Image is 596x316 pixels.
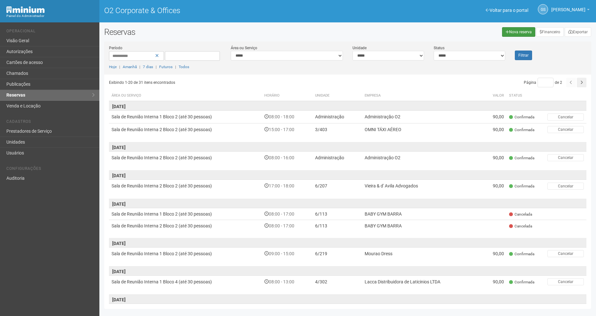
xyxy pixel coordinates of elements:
[479,180,507,192] td: 90,00
[262,220,313,232] td: 08:00 - 17:00
[112,269,126,274] strong: [DATE]
[262,151,313,164] td: 08:00 - 16:00
[479,151,507,164] td: 90,00
[112,241,126,246] strong: [DATE]
[547,114,584,121] button: Cancelar
[109,275,262,288] td: Sala de Reunião Interna 1 Bloco 4 (até 30 pessoas)
[362,208,479,220] td: BABY GYM BARRA
[109,208,262,220] td: Sala de Reunião Interna 1 Bloco 2 (até 30 pessoas)
[139,65,140,69] span: |
[112,104,126,109] strong: [DATE]
[112,173,126,178] strong: [DATE]
[179,65,189,69] a: Todos
[515,51,532,60] button: Filtrar
[509,127,534,133] span: Confirmada
[262,111,313,123] td: 08:00 - 18:00
[231,45,257,51] label: Área ou Serviço
[509,224,532,229] span: Cancelada
[486,8,528,13] a: Voltar para o portal
[109,45,122,51] label: Período
[104,27,343,37] h2: Reservas
[362,275,479,288] td: Lacca Distribuidora de Laticinios LTDA
[547,250,584,257] button: Cancelar
[6,29,95,36] li: Operacional
[502,27,535,37] a: Nova reserva
[262,247,313,260] td: 09:00 - 15:00
[362,123,479,136] td: OMNI TÁXI AÉREO
[109,91,262,101] th: Área ou Serviço
[509,115,534,120] span: Confirmada
[313,151,362,164] td: Administração
[6,166,95,173] li: Configurações
[547,183,584,190] button: Cancelar
[565,27,591,37] button: Exportar
[352,45,367,51] label: Unidade
[262,208,313,220] td: 08:00 - 17:00
[362,180,479,192] td: Vieira & d' Avila Advogados
[109,247,262,260] td: Sala de Reunião Interna 1 Bloco 2 (até 30 pessoas)
[6,6,45,13] img: Minium
[262,123,313,136] td: 15:00 - 17:00
[109,220,262,232] td: Sala de Reunião Interna 2 Bloco 2 (até 30 pessoas)
[509,184,534,189] span: Confirmada
[479,275,507,288] td: 90,00
[551,8,590,13] a: [PERSON_NAME]
[362,151,479,164] td: Administração O2
[509,280,534,285] span: Confirmada
[434,45,445,51] label: Status
[109,180,262,192] td: Sala de Reunião Interna 2 Bloco 2 (até 30 pessoas)
[313,91,362,101] th: Unidade
[123,65,137,69] a: Amanhã
[119,65,120,69] span: |
[175,65,176,69] span: |
[313,208,362,220] td: 6/113
[313,111,362,123] td: Administração
[509,212,532,217] span: Cancelada
[109,111,262,123] td: Sala de Reunião Interna 1 Bloco 2 (até 30 pessoas)
[109,123,262,136] td: Sala de Reunião Interna 2 Bloco 2 (até 30 pessoas)
[362,91,479,101] th: Empresa
[313,123,362,136] td: 3/403
[112,145,126,150] strong: [DATE]
[547,154,584,161] button: Cancelar
[109,151,262,164] td: Sala de Reunião Interna 2 Bloco 2 (até 30 pessoas)
[479,111,507,123] td: 90,00
[104,6,343,15] h1: O2 Corporate & Offices
[362,220,479,232] td: BABY GYM BARRA
[538,4,548,14] a: GS
[509,155,534,161] span: Confirmada
[6,119,95,126] li: Cadastros
[262,180,313,192] td: 17:00 - 18:00
[109,65,117,69] a: Hoje
[536,27,564,37] a: Financeiro
[479,247,507,260] td: 90,00
[313,275,362,288] td: 4/302
[507,91,545,101] th: Status
[159,65,173,69] a: Futuros
[362,111,479,123] td: Administração O2
[112,201,126,207] strong: [DATE]
[479,91,507,101] th: Valor
[551,1,585,12] span: Gabriela Souza
[362,247,479,260] td: Mourao Dress
[112,297,126,302] strong: [DATE]
[509,251,534,257] span: Confirmada
[262,91,313,101] th: Horário
[109,78,348,87] div: Exibindo 1-20 de 31 itens encontrados
[262,275,313,288] td: 08:00 - 13:00
[313,247,362,260] td: 6/219
[547,126,584,133] button: Cancelar
[479,123,507,136] td: 90,00
[156,65,157,69] span: |
[313,180,362,192] td: 6/207
[143,65,153,69] a: 7 dias
[6,13,95,19] div: Painel do Administrador
[547,278,584,285] button: Cancelar
[524,80,562,85] span: Página de 2
[313,220,362,232] td: 6/113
